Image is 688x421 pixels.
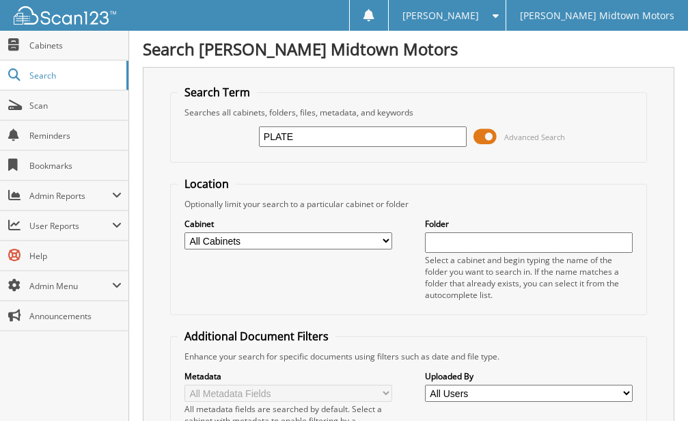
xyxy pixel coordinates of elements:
span: Search [29,70,120,81]
span: Bookmarks [29,160,122,172]
img: scan123-logo-white.svg [14,6,116,25]
div: Select a cabinet and begin typing the name of the folder you want to search in. If the name match... [425,254,633,301]
legend: Additional Document Filters [178,329,335,344]
label: Uploaded By [425,370,633,382]
span: Reminders [29,130,122,141]
span: Scan [29,100,122,111]
span: [PERSON_NAME] Midtown Motors [520,12,674,20]
label: Folder [425,218,633,230]
span: Cabinets [29,40,122,51]
span: Announcements [29,310,122,322]
iframe: Chat Widget [620,355,688,421]
span: Admin Reports [29,190,112,202]
div: Enhance your search for specific documents using filters such as date and file type. [178,351,639,362]
div: Searches all cabinets, folders, files, metadata, and keywords [178,107,639,118]
legend: Location [178,176,236,191]
h1: Search [PERSON_NAME] Midtown Motors [143,38,674,60]
span: [PERSON_NAME] [402,12,479,20]
span: Admin Menu [29,280,112,292]
div: Optionally limit your search to a particular cabinet or folder [178,198,639,210]
span: Advanced Search [504,132,565,142]
label: Metadata [184,370,392,382]
span: User Reports [29,220,112,232]
label: Cabinet [184,218,392,230]
span: Help [29,250,122,262]
legend: Search Term [178,85,257,100]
